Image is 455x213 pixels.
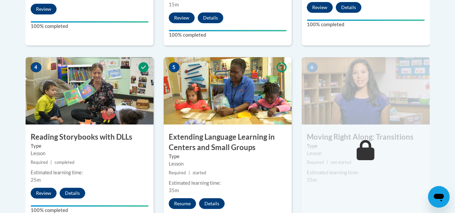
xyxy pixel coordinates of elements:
span: 25m [31,177,41,183]
span: Required [307,160,324,165]
div: Estimated learning time: [307,169,425,176]
span: 6 [307,62,318,72]
div: Lesson [307,150,425,157]
div: Your progress [307,20,425,21]
span: 5 [169,62,180,72]
h3: Extending Language Learning in Centers and Small Groups [164,132,292,153]
button: Review [31,188,57,199]
img: Course Image [164,57,292,125]
div: Your progress [169,30,287,31]
div: Estimated learning time: [31,169,149,176]
h3: Moving Right Along: Transitions [302,132,430,142]
span: not started [331,160,351,165]
label: 100% completed [169,31,287,39]
label: Type [307,142,425,150]
img: Course Image [26,57,154,125]
span: | [327,160,328,165]
label: 100% completed [31,23,149,30]
img: Course Image [302,57,430,125]
div: Estimated learning time: [169,179,287,187]
label: 100% completed [307,21,425,28]
div: Your progress [31,205,149,207]
label: Type [169,153,287,160]
h3: Reading Storybooks with DLLs [26,132,154,142]
button: Details [60,188,85,199]
button: Details [336,2,361,13]
iframe: Button to launch messaging window [428,186,450,208]
span: 4 [31,62,41,72]
span: 35m [307,177,317,183]
button: Review [169,12,195,23]
button: Review [31,4,57,14]
button: Details [199,198,225,209]
div: Your progress [31,21,149,23]
button: Resume [169,198,196,209]
button: Review [307,2,333,13]
span: | [51,160,52,165]
label: Type [31,142,149,150]
button: Details [198,12,223,23]
div: Lesson [31,150,149,157]
span: completed [55,160,74,165]
span: 15m [169,2,179,7]
span: 35m [169,187,179,193]
span: started [193,170,206,175]
div: Lesson [169,160,287,168]
span: Required [31,160,48,165]
span: Required [169,170,186,175]
span: | [189,170,190,175]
